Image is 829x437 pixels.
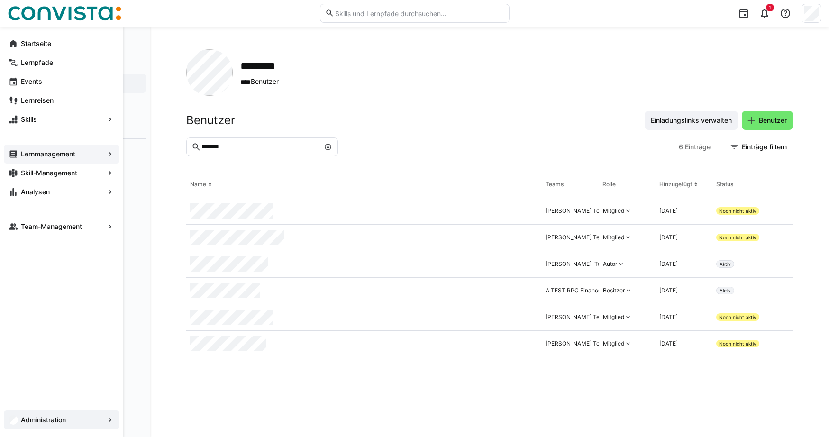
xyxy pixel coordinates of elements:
div: Hinzugefügt [659,181,692,188]
div: Name [190,181,206,188]
span: [DATE] [659,287,678,294]
div: [PERSON_NAME] Team, [PERSON_NAME] Team [546,340,673,347]
div: Teams [546,181,564,188]
span: Noch nicht aktiv [719,341,756,346]
span: Aktiv [720,261,731,267]
span: [DATE] [659,207,678,214]
div: Autor [603,260,617,268]
div: [PERSON_NAME] Team, [PERSON_NAME] Team [546,234,673,241]
div: Status [716,181,733,188]
button: Einträge filtern [725,137,793,156]
span: Einträge [685,142,711,152]
span: [DATE] [659,234,678,241]
span: [DATE] [659,260,678,267]
div: Besitzer [603,287,625,294]
div: Mitglied [603,234,624,241]
span: Einträge filtern [740,142,788,152]
button: Einladungslinks verwalten [645,111,738,130]
span: Noch nicht aktiv [719,235,756,240]
span: 1 [769,5,771,10]
div: Mitglied [603,340,624,347]
div: [PERSON_NAME]' Team [546,260,609,268]
div: Rolle [602,181,616,188]
span: Einladungslinks verwalten [649,116,733,125]
div: [PERSON_NAME] Team [546,313,608,321]
span: [DATE] [659,340,678,347]
input: Skills und Lernpfade durchsuchen… [334,9,504,18]
span: [DATE] [659,313,678,320]
button: Benutzer [742,111,793,130]
span: Aktiv [720,288,731,293]
span: 6 [679,142,683,152]
span: Benutzer [757,116,788,125]
span: Noch nicht aktiv [719,314,756,320]
div: Mitglied [603,207,624,215]
span: Noch nicht aktiv [719,208,756,214]
div: [PERSON_NAME] Team [546,207,608,215]
div: Mitglied [603,313,624,321]
span: Benutzer [240,77,287,87]
h2: Benutzer [186,113,235,127]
